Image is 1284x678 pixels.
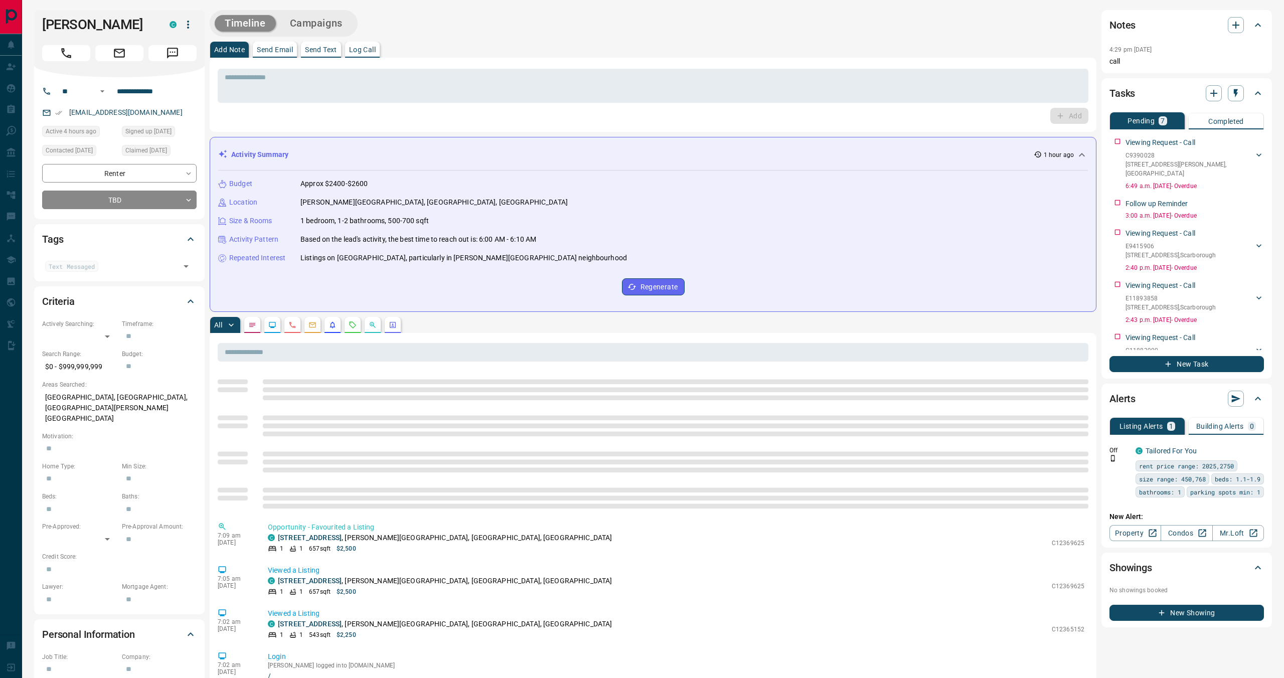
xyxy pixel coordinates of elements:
svg: Listing Alerts [329,321,337,329]
p: Viewing Request - Call [1126,137,1195,148]
div: Notes [1109,13,1264,37]
p: $2,500 [337,587,356,596]
button: New Task [1109,356,1264,372]
div: Renter [42,164,197,183]
p: 6:49 a.m. [DATE] - Overdue [1126,182,1264,191]
svg: Notes [248,321,256,329]
p: 4:29 pm [DATE] [1109,46,1152,53]
span: Active 4 hours ago [46,126,96,136]
p: 7:02 am [218,661,253,668]
p: Pending [1128,117,1155,124]
svg: Agent Actions [389,321,397,329]
a: Mr.Loft [1212,525,1264,541]
div: Tasks [1109,81,1264,105]
div: Fri Oct 11 2024 [122,145,197,159]
p: 7:05 am [218,575,253,582]
p: New Alert: [1109,512,1264,522]
p: Lawyer: [42,582,117,591]
span: bathrooms: 1 [1139,487,1181,497]
p: Activity Summary [231,149,288,160]
p: Location [229,197,257,208]
p: Viewing Request - Call [1126,332,1195,343]
div: Activity Summary1 hour ago [218,145,1088,164]
p: Viewing Request - Call [1126,280,1195,291]
p: 1 hour ago [1044,150,1074,159]
span: Email [95,45,143,61]
svg: Calls [288,321,296,329]
button: Open [179,259,193,273]
div: Sun Sep 14 2025 [42,126,117,140]
h2: Notes [1109,17,1136,33]
h2: Showings [1109,560,1152,576]
button: Regenerate [622,278,685,295]
div: Criteria [42,289,197,313]
span: Signed up [DATE] [125,126,172,136]
h2: Criteria [42,293,75,309]
p: 657 sqft [309,544,331,553]
p: Based on the lead's activity, the best time to reach out is: 6:00 AM - 6:10 AM [300,234,536,245]
p: $2,250 [337,630,356,639]
div: Personal Information [42,622,197,646]
button: Timeline [215,15,276,32]
p: [PERSON_NAME][GEOGRAPHIC_DATA], [GEOGRAPHIC_DATA], [GEOGRAPHIC_DATA] [300,197,568,208]
p: Job Title: [42,652,117,661]
p: Mortgage Agent: [122,582,197,591]
p: All [214,321,222,328]
p: Actively Searching: [42,319,117,328]
div: TBD [42,191,197,209]
p: [STREET_ADDRESS] , Scarborough [1126,303,1216,312]
p: Activity Pattern [229,234,278,245]
p: Add Note [214,46,245,53]
p: 1 [1169,423,1173,430]
p: [PERSON_NAME] logged into [DOMAIN_NAME] [268,662,1084,669]
div: condos.ca [170,21,177,28]
p: 1 [299,630,303,639]
button: Campaigns [280,15,353,32]
p: Send Email [257,46,293,53]
p: Listings on [GEOGRAPHIC_DATA], particularly in [PERSON_NAME][GEOGRAPHIC_DATA] neighbourhood [300,253,627,263]
p: Pre-Approved: [42,522,117,531]
p: Motivation: [42,432,197,441]
div: Alerts [1109,387,1264,411]
span: Claimed [DATE] [125,145,167,155]
p: Repeated Interest [229,253,285,263]
p: No showings booked [1109,586,1264,595]
p: Listing Alerts [1119,423,1163,430]
p: Pre-Approval Amount: [122,522,197,531]
h2: Tags [42,231,63,247]
div: C9390028[STREET_ADDRESS][PERSON_NAME],[GEOGRAPHIC_DATA] [1126,149,1264,180]
p: Send Text [305,46,337,53]
p: Opportunity - Favourited a Listing [268,522,1084,533]
p: 543 sqft [309,630,331,639]
p: call [1109,56,1264,67]
p: Min Size: [122,462,197,471]
span: parking spots min: 1 [1190,487,1260,497]
p: Viewed a Listing [268,565,1084,576]
p: Follow up Reminder [1126,199,1188,209]
svg: Requests [349,321,357,329]
svg: Push Notification Only [1109,455,1116,462]
div: E11893858[STREET_ADDRESS],Scarborough [1126,292,1264,314]
p: Budget [229,179,252,189]
p: 1 [280,544,283,553]
p: C12369625 [1052,582,1084,591]
p: Home Type: [42,462,117,471]
p: 1 bedroom, 1-2 bathrooms, 500-700 sqft [300,216,429,226]
p: Company: [122,652,197,661]
span: size range: 450,768 [1139,474,1206,484]
p: Viewed a Listing [268,608,1084,619]
p: Beds: [42,492,117,501]
div: Showings [1109,556,1264,580]
p: C12365152 [1052,625,1084,634]
span: rent price range: 2025,2750 [1139,461,1234,471]
p: 7:09 am [218,532,253,539]
h2: Tasks [1109,85,1135,101]
p: Baths: [122,492,197,501]
div: condos.ca [268,577,275,584]
div: Fri Oct 11 2024 [122,126,197,140]
button: New Showing [1109,605,1264,621]
p: [STREET_ADDRESS] , Scarborough [1126,251,1216,260]
p: [DATE] [218,582,253,589]
p: Viewing Request - Call [1126,228,1195,239]
p: Size & Rooms [229,216,272,226]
